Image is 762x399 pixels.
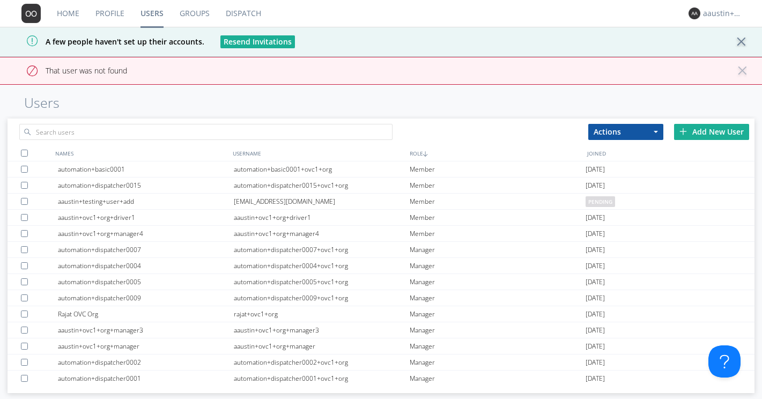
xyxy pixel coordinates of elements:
div: Member [410,161,586,177]
div: Member [410,226,586,241]
div: JOINED [585,145,762,161]
a: aaustin+ovc1+org+manager4aaustin+ovc1+org+manager4Member[DATE] [8,226,754,242]
div: rajat+ovc1+org [234,306,410,322]
a: aaustin+ovc1+org+manager3aaustin+ovc1+org+manager3Manager[DATE] [8,322,754,338]
div: automation+dispatcher0007+ovc1+org [234,242,410,257]
span: [DATE] [586,338,605,354]
div: Member [410,178,586,193]
div: aaustin+testing+user+add [58,194,234,209]
div: automation+dispatcher0015 [58,178,234,193]
span: [DATE] [586,306,605,322]
div: automation+dispatcher0002 [58,354,234,370]
a: automation+dispatcher0002automation+dispatcher0002+ovc1+orgManager[DATE] [8,354,754,371]
span: [DATE] [586,354,605,371]
div: automation+dispatcher0004 [58,258,234,274]
div: automation+dispatcher0005+ovc1+org [234,274,410,290]
a: automation+dispatcher0005automation+dispatcher0005+ovc1+orgManager[DATE] [8,274,754,290]
span: [DATE] [586,226,605,242]
div: Manager [410,274,586,290]
div: NAMES [53,145,230,161]
div: automation+basic0001 [58,161,234,177]
a: aaustin+testing+user+add[EMAIL_ADDRESS][DOMAIN_NAME]Memberpending [8,194,754,210]
div: aaustin+ovc1+org+manager [234,338,410,354]
div: Manager [410,371,586,386]
span: [DATE] [586,210,605,226]
span: [DATE] [586,178,605,194]
div: aaustin+ovc1+org+driver1 [234,210,410,225]
button: Actions [588,124,663,140]
div: Manager [410,258,586,274]
div: aaustin+ovc1+org+manager3 [234,322,410,338]
a: automation+dispatcher0015automation+dispatcher0015+ovc1+orgMember[DATE] [8,178,754,194]
img: 373638.png [21,4,41,23]
span: A few people haven't set up their accounts. [8,36,204,47]
div: automation+basic0001+ovc1+org [234,161,410,177]
img: 373638.png [689,8,700,19]
span: [DATE] [586,371,605,387]
div: Member [410,210,586,225]
div: USERNAME [230,145,408,161]
span: That user was not found [8,65,127,76]
div: aaustin+ovc1+org+manager4 [234,226,410,241]
div: automation+dispatcher0004+ovc1+org [234,258,410,274]
div: aaustin+ovc1+org+manager4 [58,226,234,241]
div: Manager [410,242,586,257]
a: automation+basic0001automation+basic0001+ovc1+orgMember[DATE] [8,161,754,178]
span: [DATE] [586,290,605,306]
span: [DATE] [586,161,605,178]
div: Member [410,194,586,209]
div: automation+dispatcher0002+ovc1+org [234,354,410,370]
span: [DATE] [586,274,605,290]
div: Manager [410,354,586,370]
span: [DATE] [586,242,605,258]
div: automation+dispatcher0007 [58,242,234,257]
span: [DATE] [586,258,605,274]
div: [EMAIL_ADDRESS][DOMAIN_NAME] [234,194,410,209]
div: ROLE [407,145,585,161]
div: Manager [410,306,586,322]
a: Rajat OVC Orgrajat+ovc1+orgManager[DATE] [8,306,754,322]
a: automation+dispatcher0001automation+dispatcher0001+ovc1+orgManager[DATE] [8,371,754,387]
div: Manager [410,290,586,306]
div: Manager [410,338,586,354]
div: aaustin+ovc1+org+manager3 [58,322,234,338]
a: aaustin+ovc1+org+driver1aaustin+ovc1+org+driver1Member[DATE] [8,210,754,226]
div: Manager [410,322,586,338]
input: Search users [19,124,393,140]
div: automation+dispatcher0009+ovc1+org [234,290,410,306]
div: automation+dispatcher0001 [58,371,234,386]
div: Rajat OVC Org [58,306,234,322]
button: Resend Invitations [220,35,295,48]
a: automation+dispatcher0009automation+dispatcher0009+ovc1+orgManager[DATE] [8,290,754,306]
div: automation+dispatcher0015+ovc1+org [234,178,410,193]
div: aaustin+ovc1+org+manager [58,338,234,354]
a: automation+dispatcher0007automation+dispatcher0007+ovc1+orgManager[DATE] [8,242,754,258]
div: aaustin+ovc1+org+driver1 [58,210,234,225]
div: automation+dispatcher0005 [58,274,234,290]
div: Add New User [674,124,749,140]
div: automation+dispatcher0001+ovc1+org [234,371,410,386]
iframe: Toggle Customer Support [708,345,741,378]
a: automation+dispatcher0004automation+dispatcher0004+ovc1+orgManager[DATE] [8,258,754,274]
span: pending [586,196,615,207]
span: [DATE] [586,322,605,338]
div: automation+dispatcher0009 [58,290,234,306]
img: plus.svg [679,128,687,135]
a: aaustin+ovc1+org+manageraaustin+ovc1+org+managerManager[DATE] [8,338,754,354]
div: aaustin+ovc1+org [703,8,743,19]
